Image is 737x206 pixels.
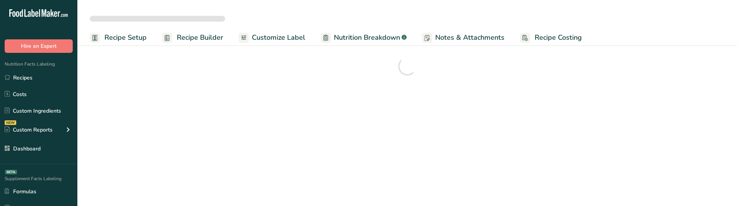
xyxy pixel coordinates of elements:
[252,32,305,43] span: Customize Label
[5,39,73,53] button: Hire an Expert
[5,126,53,134] div: Custom Reports
[90,29,147,46] a: Recipe Setup
[5,120,16,125] div: NEW
[520,29,582,46] a: Recipe Costing
[239,29,305,46] a: Customize Label
[422,29,504,46] a: Notes & Attachments
[321,29,407,46] a: Nutrition Breakdown
[435,32,504,43] span: Notes & Attachments
[104,32,147,43] span: Recipe Setup
[535,32,582,43] span: Recipe Costing
[162,29,223,46] a: Recipe Builder
[5,170,17,174] div: BETA
[334,32,400,43] span: Nutrition Breakdown
[177,32,223,43] span: Recipe Builder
